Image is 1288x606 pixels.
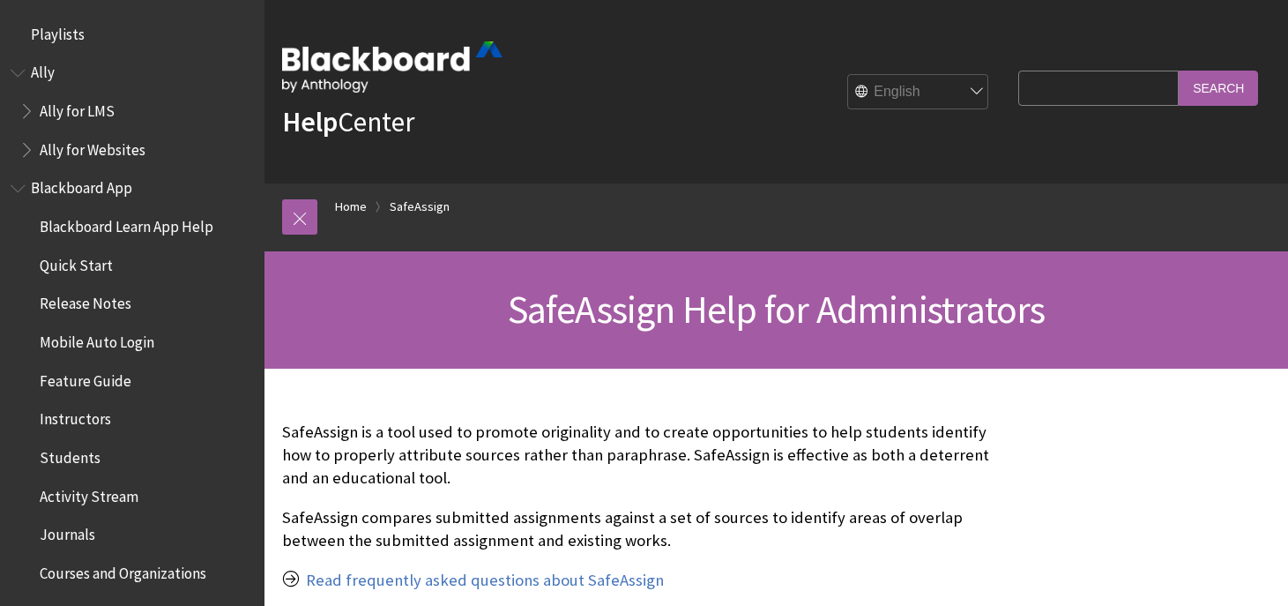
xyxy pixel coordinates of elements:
[31,58,55,82] span: Ally
[40,289,131,313] span: Release Notes
[11,19,254,49] nav: Book outline for Playlists
[282,104,414,139] a: HelpCenter
[40,327,154,351] span: Mobile Auto Login
[40,96,115,120] span: Ally for LMS
[282,506,1009,552] p: SafeAssign compares submitted assignments against a set of sources to identify areas of overlap b...
[335,196,367,218] a: Home
[848,75,989,110] select: Site Language Selector
[1179,71,1258,105] input: Search
[40,251,113,274] span: Quick Start
[282,41,503,93] img: Blackboard by Anthology
[306,570,664,591] a: Read frequently asked questions about SafeAssign
[40,212,213,236] span: Blackboard Learn App Help
[40,482,138,505] span: Activity Stream
[508,285,1046,333] span: SafeAssign Help for Administrators
[390,196,450,218] a: SafeAssign
[11,58,254,165] nav: Book outline for Anthology Ally Help
[40,135,145,159] span: Ally for Websites
[40,405,111,429] span: Instructors
[40,366,131,390] span: Feature Guide
[40,520,95,544] span: Journals
[31,19,85,43] span: Playlists
[40,558,206,582] span: Courses and Organizations
[40,443,101,467] span: Students
[282,421,1009,490] p: SafeAssign is a tool used to promote originality and to create opportunities to help students ide...
[282,104,338,139] strong: Help
[31,174,132,198] span: Blackboard App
